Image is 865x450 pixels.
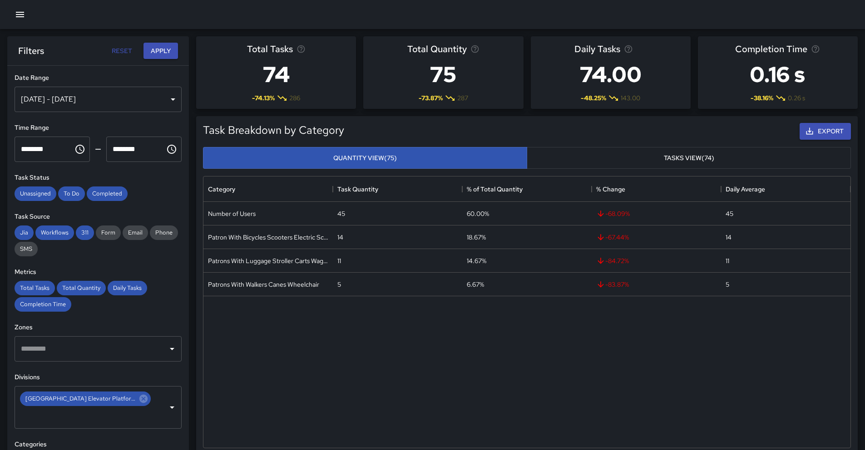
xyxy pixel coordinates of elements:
span: SMS [15,245,38,253]
span: Daily Tasks [108,284,147,292]
div: Patron With Bicycles Scooters Electric Scooters [208,233,328,242]
span: Completion Time [735,42,807,56]
span: Unassigned [15,190,56,197]
span: Daily Tasks [574,42,620,56]
h6: Divisions [15,372,182,382]
span: Completion Time [15,300,71,308]
span: -84.72 % [596,256,629,265]
div: Email [123,225,148,240]
div: Form [96,225,121,240]
span: Workflows [35,229,74,236]
button: Open [166,342,178,355]
button: Choose time, selected time is 11:59 PM [163,140,181,158]
h6: Zones [15,323,182,333]
h6: Task Source [15,212,182,222]
div: Category [208,176,235,202]
button: Apply [143,43,178,59]
div: Phone [150,225,178,240]
div: 5 [337,280,341,289]
button: Export [800,123,851,140]
div: Patrons With Walkers Canes Wheelchair [208,280,319,289]
span: -68.09 % [596,209,630,218]
div: Task Quantity [337,176,378,202]
div: 11 [726,256,729,265]
div: Patrons With Luggage Stroller Carts Wagons [208,256,328,265]
h5: Task Breakdown by Category [203,123,344,137]
div: Total Tasks [15,281,55,295]
div: Daily Tasks [108,281,147,295]
span: -48.25 % [581,93,606,103]
span: Jia [15,229,34,236]
span: Completed [87,190,128,197]
span: Total Quantity [407,42,467,56]
div: SMS [15,242,38,256]
span: [GEOGRAPHIC_DATA] Elevator Platform [20,393,141,404]
div: % Change [596,176,625,202]
div: To Do [58,186,85,201]
div: 14 [726,233,732,242]
span: 311 [76,229,94,236]
svg: Average number of tasks per day in the selected period, compared to the previous period. [624,44,633,54]
div: 14.67% [467,256,486,265]
svg: Total number of tasks in the selected period, compared to the previous period. [297,44,306,54]
span: Form [96,229,121,236]
span: Phone [150,229,178,236]
div: Category [203,176,333,202]
h3: 74.00 [574,56,647,93]
h3: 74 [247,56,306,93]
button: Open [166,401,178,414]
span: -74.13 % [252,93,275,103]
div: Number of Users [208,209,256,218]
div: Unassigned [15,186,56,201]
h6: Categories [15,440,182,450]
button: Tasks View(74) [527,147,851,169]
h3: 75 [407,56,479,93]
button: Quantity View(75) [203,147,527,169]
div: % of Total Quantity [467,176,523,202]
div: Completed [87,186,128,201]
div: Daily Average [726,176,765,202]
div: Daily Average [721,176,850,202]
div: Workflows [35,225,74,240]
span: 0.26 s [788,93,805,103]
div: Total Quantity [57,281,106,295]
div: Task Quantity [333,176,462,202]
div: 14 [337,233,343,242]
span: 143.00 [621,93,640,103]
svg: Average time taken to complete tasks in the selected period, compared to the previous period. [811,44,820,54]
span: Email [123,229,148,236]
span: 287 [457,93,468,103]
div: 45 [726,209,733,218]
div: [DATE] - [DATE] [15,87,182,112]
div: 11 [337,256,341,265]
button: Choose time, selected time is 12:00 AM [71,140,89,158]
h6: Time Range [15,123,182,133]
div: Jia [15,225,34,240]
span: Total Tasks [247,42,293,56]
h6: Task Status [15,173,182,183]
span: 286 [289,93,300,103]
svg: Total task quantity in the selected period, compared to the previous period. [470,44,479,54]
div: 60.00% [467,209,489,218]
div: [GEOGRAPHIC_DATA] Elevator Platform [20,391,151,406]
span: Total Tasks [15,284,55,292]
span: -67.44 % [596,233,629,242]
span: -73.87 % [419,93,443,103]
h3: 0.16 s [735,56,820,93]
div: 311 [76,225,94,240]
div: 5 [726,280,729,289]
div: Completion Time [15,297,71,312]
span: -38.16 % [751,93,773,103]
span: -83.87 % [596,280,629,289]
div: 6.67% [467,280,484,289]
h6: Date Range [15,73,182,83]
button: Reset [107,43,136,59]
div: % Change [592,176,721,202]
span: To Do [58,190,85,197]
h6: Filters [18,44,44,58]
h6: Metrics [15,267,182,277]
div: 18.67% [467,233,486,242]
div: 45 [337,209,345,218]
div: % of Total Quantity [462,176,592,202]
span: Total Quantity [57,284,106,292]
